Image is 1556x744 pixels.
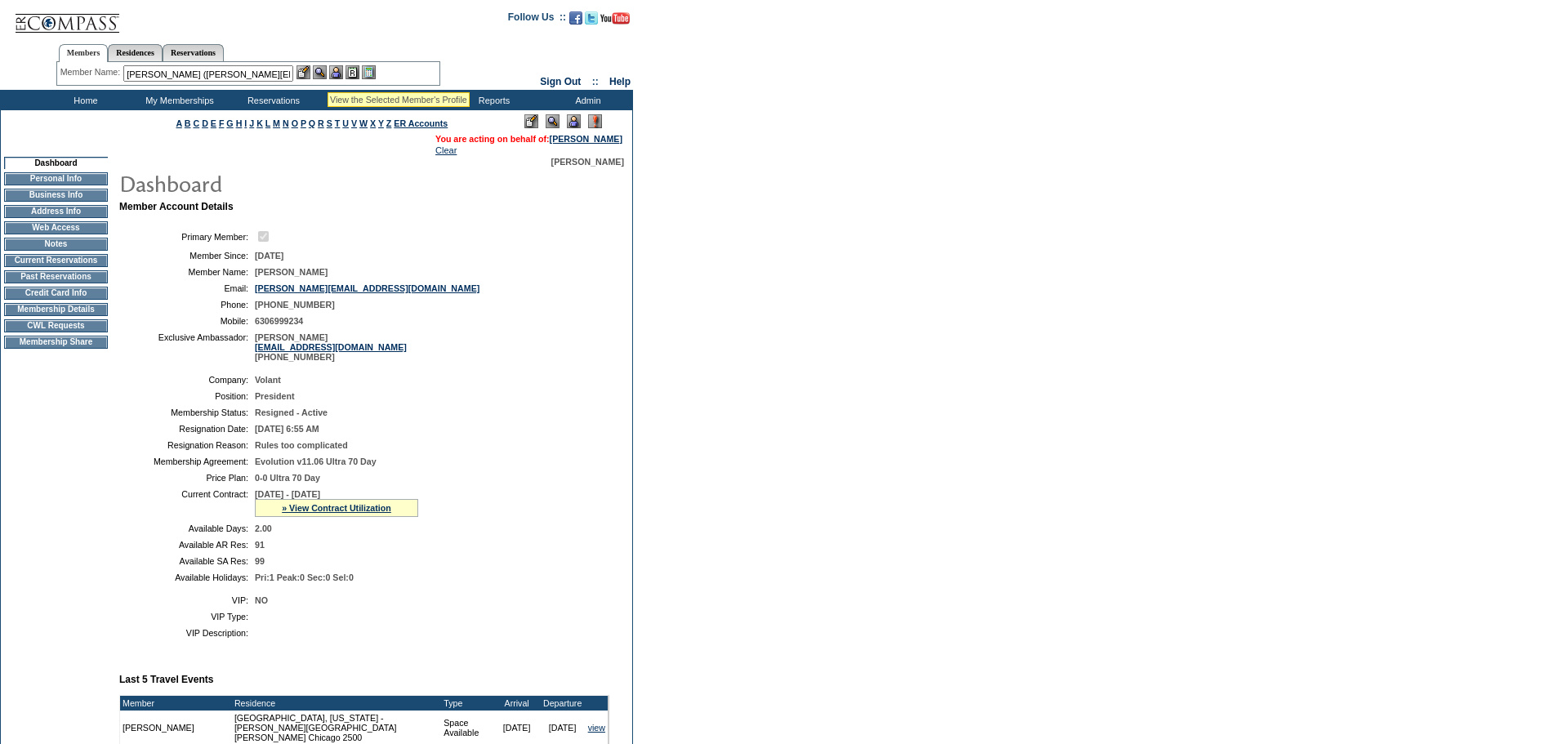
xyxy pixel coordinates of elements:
img: Log Concern/Member Elevation [588,114,602,128]
a: F [219,118,225,128]
a: X [370,118,376,128]
span: 0-0 Ultra 70 Day [255,473,320,483]
a: Help [609,76,631,87]
a: Reservations [163,44,224,61]
span: Resigned - Active [255,408,328,417]
td: My Memberships [131,90,225,110]
a: M [273,118,280,128]
a: N [283,118,289,128]
td: Member Since: [126,251,248,261]
a: Y [378,118,384,128]
td: Departure [540,696,586,711]
td: VIP: [126,595,248,605]
a: W [359,118,368,128]
span: 2.00 [255,523,272,533]
a: Q [309,118,315,128]
td: Price Plan: [126,473,248,483]
span: 6306999234 [255,316,303,326]
a: B [185,118,191,128]
span: [DATE] - [DATE] [255,489,320,499]
font: You are acting on behalf of: [435,134,622,144]
td: Personal Info [4,172,108,185]
a: Members [59,44,109,62]
span: [PERSON_NAME] [551,157,624,167]
td: Residence [232,696,441,711]
a: Z [386,118,392,128]
td: Position: [126,391,248,401]
a: U [342,118,349,128]
span: Rules too complicated [255,440,348,450]
img: Subscribe to our YouTube Channel [600,12,630,25]
a: T [335,118,341,128]
a: ER Accounts [394,118,448,128]
img: b_edit.gif [296,65,310,79]
td: Available Days: [126,523,248,533]
a: J [249,118,254,128]
span: 99 [255,556,265,566]
a: A [176,118,182,128]
td: Vacation Collection [319,90,445,110]
td: Arrival [494,696,540,711]
td: Membership Agreement: [126,457,248,466]
b: Member Account Details [119,201,234,212]
span: [DATE] 6:55 AM [255,424,319,434]
td: Membership Details [4,303,108,316]
td: Home [37,90,131,110]
img: Reservations [346,65,359,79]
img: pgTtlDashboard.gif [118,167,445,199]
span: President [255,391,295,401]
a: R [318,118,324,128]
td: Admin [539,90,633,110]
img: Follow us on Twitter [585,11,598,25]
a: L [265,118,270,128]
a: Sign Out [540,76,581,87]
td: Company: [126,375,248,385]
td: VIP Type: [126,612,248,621]
td: Credit Card Info [4,287,108,300]
td: Dashboard [4,157,108,169]
span: NO [255,595,268,605]
a: P [301,118,306,128]
td: Business Info [4,189,108,202]
td: Exclusive Ambassador: [126,332,248,362]
a: view [588,723,605,733]
td: CWL Requests [4,319,108,332]
td: Phone: [126,300,248,310]
span: Evolution v11.06 Ultra 70 Day [255,457,377,466]
a: » View Contract Utilization [282,503,391,513]
img: b_calculator.gif [362,65,376,79]
a: I [244,118,247,128]
span: 91 [255,540,265,550]
img: Edit Mode [524,114,538,128]
td: Notes [4,238,108,251]
a: D [202,118,208,128]
img: Impersonate [567,114,581,128]
a: Residences [108,44,163,61]
a: [PERSON_NAME] [550,134,622,144]
td: VIP Description: [126,628,248,638]
td: Available Holidays: [126,572,248,582]
span: [PHONE_NUMBER] [255,300,335,310]
td: Type [441,696,493,711]
div: Member Name: [60,65,123,79]
td: Follow Us :: [508,10,566,29]
a: H [236,118,243,128]
td: Available SA Res: [126,556,248,566]
td: Address Info [4,205,108,218]
span: [DATE] [255,251,283,261]
td: Resignation Date: [126,424,248,434]
td: Membership Status: [126,408,248,417]
td: Reports [445,90,539,110]
a: [EMAIL_ADDRESS][DOMAIN_NAME] [255,342,407,352]
a: Follow us on Twitter [585,16,598,26]
span: [PERSON_NAME] [PHONE_NUMBER] [255,332,407,362]
a: [PERSON_NAME][EMAIL_ADDRESS][DOMAIN_NAME] [255,283,479,293]
img: View [313,65,327,79]
td: Mobile: [126,316,248,326]
img: Impersonate [329,65,343,79]
td: Web Access [4,221,108,234]
img: Become our fan on Facebook [569,11,582,25]
img: View Mode [546,114,560,128]
td: Resignation Reason: [126,440,248,450]
td: Email: [126,283,248,293]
